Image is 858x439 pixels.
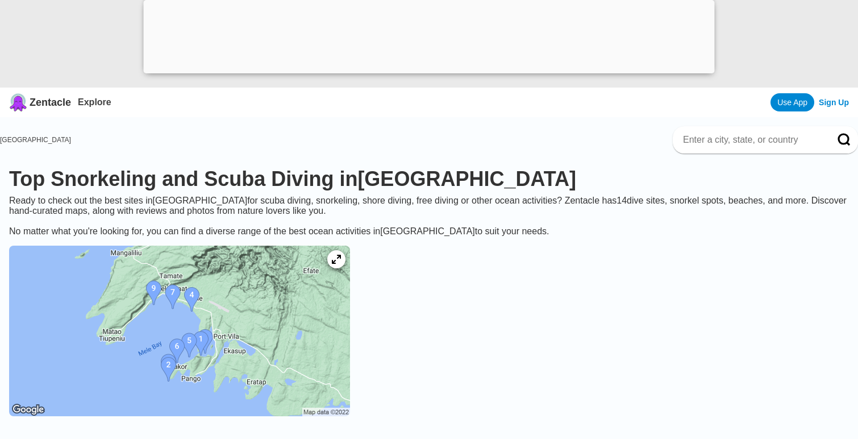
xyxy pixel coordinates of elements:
[78,97,111,107] a: Explore
[30,97,71,109] span: Zentacle
[9,93,27,111] img: Zentacle logo
[9,93,71,111] a: Zentacle logoZentacle
[682,134,822,146] input: Enter a city, state, or country
[9,246,350,416] img: Shefa Province dive site map
[819,98,849,107] a: Sign Up
[9,167,849,191] h1: Top Snorkeling and Scuba Diving in [GEOGRAPHIC_DATA]
[770,93,814,111] a: Use App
